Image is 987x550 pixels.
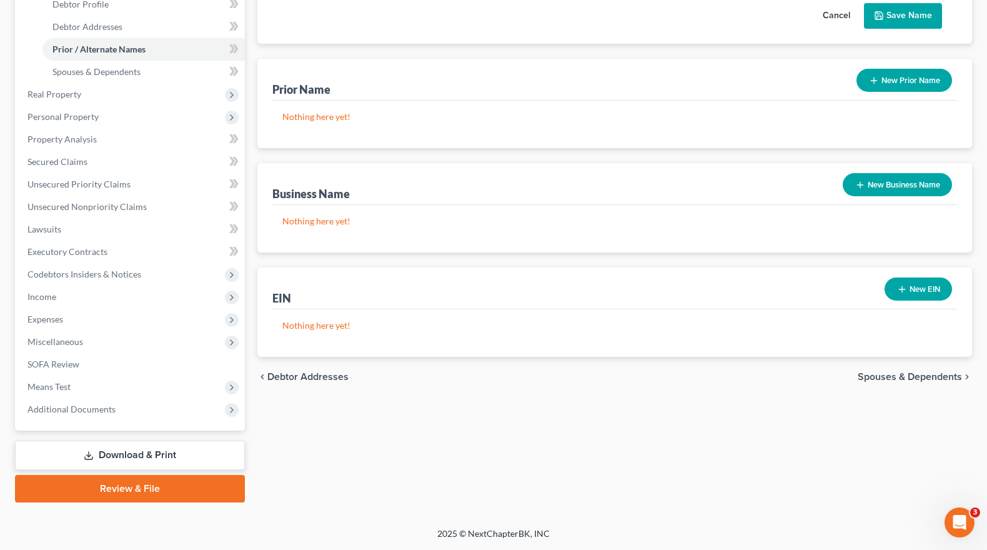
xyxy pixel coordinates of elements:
[27,291,56,302] span: Income
[17,128,245,151] a: Property Analysis
[27,336,83,347] span: Miscellaneous
[970,507,980,517] span: 3
[27,359,79,369] span: SOFA Review
[52,66,141,77] span: Spouses & Dependents
[962,372,972,382] i: chevron_right
[945,507,975,537] iframe: Intercom live chat
[864,3,942,29] button: Save Name
[267,372,349,382] span: Debtor Addresses
[42,38,245,61] a: Prior / Alternate Names
[17,353,245,376] a: SOFA Review
[858,372,962,382] span: Spouses & Dependents
[17,151,245,173] a: Secured Claims
[15,441,245,470] a: Download & Print
[52,44,146,54] span: Prior / Alternate Names
[17,196,245,218] a: Unsecured Nonpriority Claims
[42,16,245,38] a: Debtor Addresses
[856,69,952,92] button: New Prior Name
[27,246,107,257] span: Executory Contracts
[27,201,147,212] span: Unsecured Nonpriority Claims
[137,527,850,550] div: 2025 © NextChapterBK, INC
[17,218,245,241] a: Lawsuits
[17,173,245,196] a: Unsecured Priority Claims
[27,179,131,189] span: Unsecured Priority Claims
[27,381,71,392] span: Means Test
[27,156,87,167] span: Secured Claims
[282,111,947,123] p: Nothing here yet!
[27,134,97,144] span: Property Analysis
[885,277,952,301] button: New EIN
[272,82,330,97] div: Prior Name
[42,61,245,83] a: Spouses & Dependents
[858,372,972,382] button: Spouses & Dependents chevron_right
[257,372,267,382] i: chevron_left
[27,404,116,414] span: Additional Documents
[27,224,61,234] span: Lawsuits
[282,215,947,227] p: Nothing here yet!
[15,475,245,502] a: Review & File
[27,111,99,122] span: Personal Property
[809,4,864,29] button: Cancel
[282,319,947,332] p: Nothing here yet!
[272,291,291,306] div: EIN
[27,314,63,324] span: Expenses
[17,241,245,263] a: Executory Contracts
[27,89,81,99] span: Real Property
[52,21,122,32] span: Debtor Addresses
[843,173,952,196] button: New Business Name
[257,372,349,382] button: chevron_left Debtor Addresses
[272,186,350,201] div: Business Name
[27,269,141,279] span: Codebtors Insiders & Notices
